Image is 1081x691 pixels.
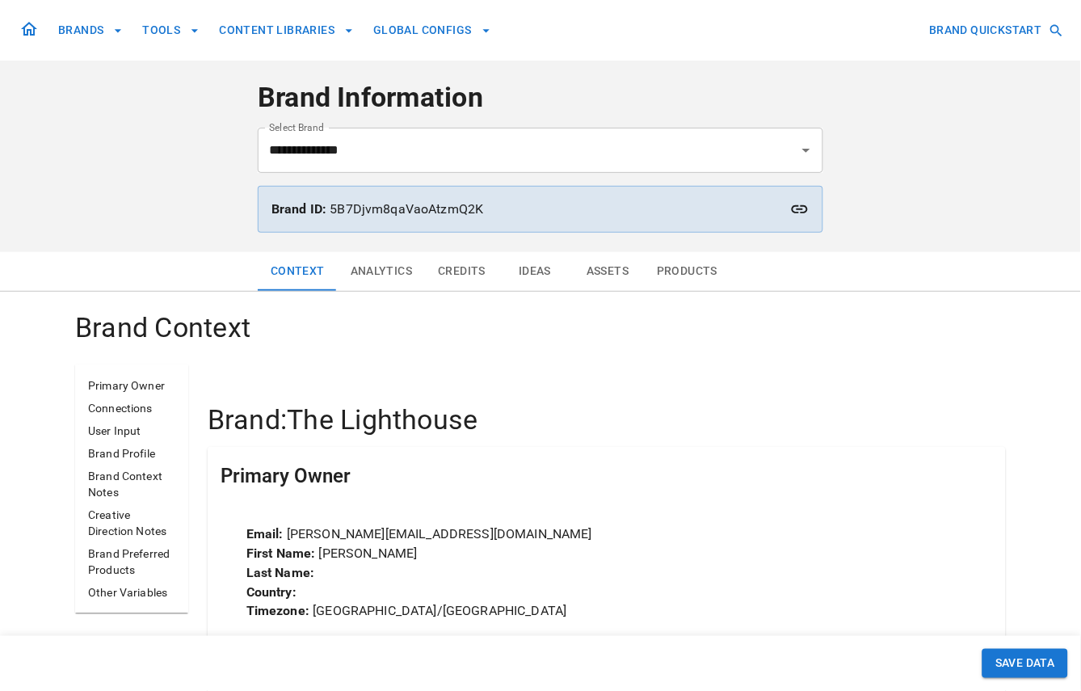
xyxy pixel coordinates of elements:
[52,15,129,45] button: BRANDS
[246,604,309,619] strong: Timezone:
[88,377,175,394] p: Primary Owner
[221,463,351,489] h5: Primary Owner
[271,200,810,219] p: 5B7Djvm8qaVaoAtzmQ2K
[208,447,1006,505] div: Primary Owner
[795,139,818,162] button: Open
[425,252,498,291] button: Credits
[246,602,967,621] p: [GEOGRAPHIC_DATA]/[GEOGRAPHIC_DATA]
[88,423,175,439] p: User Input
[246,565,315,580] strong: Last Name:
[644,252,730,291] button: Products
[88,584,175,600] p: Other Variables
[88,507,175,539] p: Creative Direction Notes
[246,546,316,561] strong: First Name:
[271,201,326,217] strong: Brand ID:
[258,252,338,291] button: Context
[269,120,324,134] label: Select Brand
[246,584,297,600] strong: Country:
[88,546,175,578] p: Brand Preferred Products
[982,649,1068,679] button: SAVE DATA
[88,445,175,461] p: Brand Profile
[923,15,1068,45] button: BRAND QUICKSTART
[212,15,360,45] button: CONTENT LIBRARIES
[88,468,175,500] p: Brand Context Notes
[246,544,967,563] p: [PERSON_NAME]
[571,252,644,291] button: Assets
[246,526,284,541] strong: Email:
[75,311,1006,345] h4: Brand Context
[208,403,1006,437] h4: Brand: The Lighthouse
[136,15,206,45] button: TOOLS
[88,400,175,416] p: Connections
[338,252,426,291] button: Analytics
[367,15,498,45] button: GLOBAL CONFIGS
[246,525,967,544] p: [PERSON_NAME][EMAIL_ADDRESS][DOMAIN_NAME]
[258,81,823,115] h4: Brand Information
[498,252,571,291] button: Ideas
